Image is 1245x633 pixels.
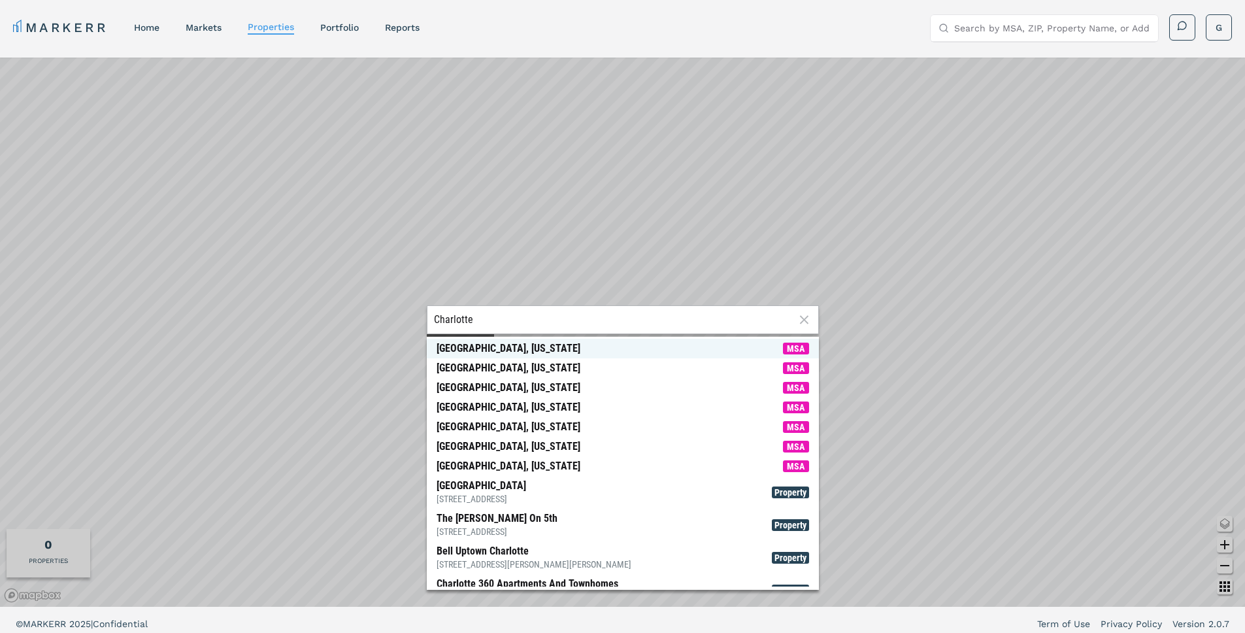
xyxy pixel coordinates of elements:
[437,525,557,538] div: [STREET_ADDRESS]
[427,456,819,476] span: Search Bar Suggestion Item: Charlotte, Tennessee
[427,437,819,456] span: Search Bar Suggestion Item: Charlotte Hall, Maryland
[13,18,108,37] a: MARKERR
[437,577,618,604] div: Charlotte 360 Apartments And Townhomes
[954,15,1150,41] input: Search by MSA, ZIP, Property Name, or Address
[427,398,819,417] span: Search Bar Suggestion Item: Charlotte, Arkansas
[248,22,294,32] a: properties
[93,619,148,629] span: Confidential
[772,585,809,596] span: Property
[44,536,52,553] div: Total of properties
[1217,537,1233,553] button: Zoom in map button
[437,512,557,538] div: The [PERSON_NAME] On 5th
[1217,516,1233,532] button: Change style map button
[783,421,809,433] span: MSA
[437,362,580,375] div: [GEOGRAPHIC_DATA], [US_STATE]
[427,378,819,398] span: Search Bar Suggestion Item: Charlottesville, Virginia
[1217,558,1233,573] button: Zoom out map button
[4,588,61,603] a: Mapbox logo
[1216,21,1222,34] span: G
[437,342,580,355] div: [GEOGRAPHIC_DATA], [US_STATE]
[427,339,819,358] span: Search Bar Suggestion Item: Charlotte, North Carolina
[437,558,631,571] div: [STREET_ADDRESS][PERSON_NAME][PERSON_NAME]
[427,358,819,378] span: Search Bar Suggestion Item: Charlotte, Michigan
[783,441,809,453] span: MSA
[427,541,819,574] span: Search Bar Suggestion Item: Bell Uptown Charlotte
[1206,14,1232,41] button: G
[1037,617,1090,630] a: Term of Use
[772,487,809,498] span: Property
[783,460,809,472] span: MSA
[427,476,819,509] span: Search Bar Suggestion Item: Arka Heights
[186,22,222,33] a: markets
[437,381,580,394] div: [GEOGRAPHIC_DATA], [US_STATE]
[427,417,819,437] span: Search Bar Suggestion Item: Charlotte, Iowa
[437,440,580,453] div: [GEOGRAPHIC_DATA], [US_STATE]
[437,460,580,473] div: [GEOGRAPHIC_DATA], [US_STATE]
[434,313,795,326] input: Search by property name, address, MSA or ZIP Code
[772,552,809,564] span: Property
[320,22,359,33] a: Portfolio
[437,420,580,434] div: [GEOGRAPHIC_DATA], [US_STATE]
[772,519,809,531] span: Property
[16,619,23,629] span: ©
[1101,617,1162,630] a: Privacy Policy
[783,402,809,413] span: MSA
[1172,617,1229,630] a: Version 2.0.7
[385,22,420,33] a: reports
[69,619,93,629] span: 2025 |
[427,334,494,359] div: or Zoom in
[427,509,819,541] span: Search Bar Suggestion Item: The Vue Charlotte On 5th
[437,545,631,571] div: Bell Uptown Charlotte
[427,574,819,607] span: Search Bar Suggestion Item: Charlotte 360 Apartments And Townhomes
[134,22,159,33] a: home
[437,492,526,505] div: [STREET_ADDRESS]
[437,479,526,505] div: [GEOGRAPHIC_DATA]
[29,556,68,566] div: PROPERTIES
[1217,579,1233,594] button: Other options map button
[783,362,809,374] span: MSA
[437,401,580,414] div: [GEOGRAPHIC_DATA], [US_STATE]
[783,382,809,394] span: MSA
[783,343,809,354] span: MSA
[23,619,69,629] span: MARKERR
